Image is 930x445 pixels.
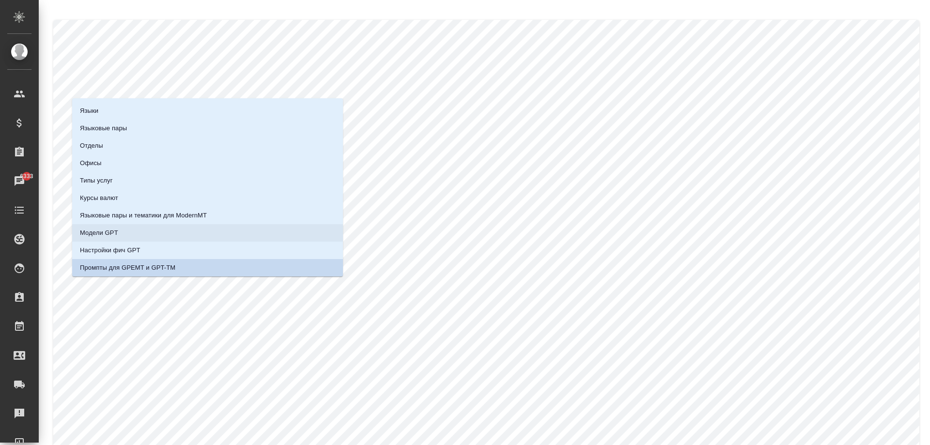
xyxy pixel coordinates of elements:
[80,246,140,255] p: Настройки фич GPT
[80,141,103,151] p: Отделы
[80,263,175,273] p: Промпты для GPEMT и GPT-TM
[80,193,118,203] p: Курсы валют
[80,106,98,116] p: Языки
[80,158,102,168] p: Офисы
[80,176,113,185] p: Типы услуг
[14,171,39,181] span: 6333
[80,211,207,220] p: Языковые пары и тематики для ModernMT
[80,123,127,133] p: Языковые пары
[80,228,118,238] p: Модели GPT
[2,169,36,193] a: 6333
